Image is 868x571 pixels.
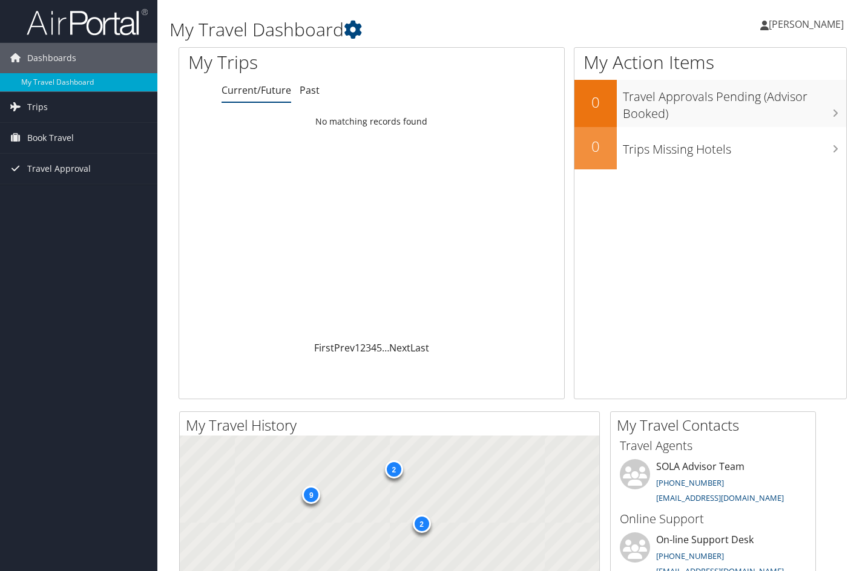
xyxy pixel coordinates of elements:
[314,341,334,354] a: First
[366,341,371,354] a: 3
[656,477,724,488] a: [PHONE_NUMBER]
[27,154,91,184] span: Travel Approval
[574,50,846,75] h1: My Action Items
[27,8,148,36] img: airportal-logo.png
[376,341,382,354] a: 5
[410,341,429,354] a: Last
[360,341,366,354] a: 2
[300,83,320,97] a: Past
[371,341,376,354] a: 4
[186,415,599,436] h2: My Travel History
[574,92,617,113] h2: 0
[574,136,617,157] h2: 0
[617,415,815,436] h2: My Travel Contacts
[188,50,395,75] h1: My Trips
[769,18,844,31] span: [PERSON_NAME]
[334,341,355,354] a: Prev
[574,127,846,169] a: 0Trips Missing Hotels
[355,341,360,354] a: 1
[384,460,403,478] div: 2
[302,486,320,504] div: 9
[623,82,846,122] h3: Travel Approvals Pending (Advisor Booked)
[760,6,856,42] a: [PERSON_NAME]
[382,341,389,354] span: …
[620,511,806,527] h3: Online Support
[656,492,784,503] a: [EMAIL_ADDRESS][DOMAIN_NAME]
[574,80,846,126] a: 0Travel Approvals Pending (Advisor Booked)
[412,515,430,533] div: 2
[222,83,291,97] a: Current/Future
[179,111,564,132] td: No matching records found
[620,437,806,454] h3: Travel Agents
[27,43,76,73] span: Dashboards
[27,92,48,122] span: Trips
[27,123,74,153] span: Book Travel
[656,550,724,561] a: [PHONE_NUMBER]
[389,341,410,354] a: Next
[623,135,846,158] h3: Trips Missing Hotels
[169,17,627,42] h1: My Travel Dashboard
[614,459,812,509] li: SOLA Advisor Team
